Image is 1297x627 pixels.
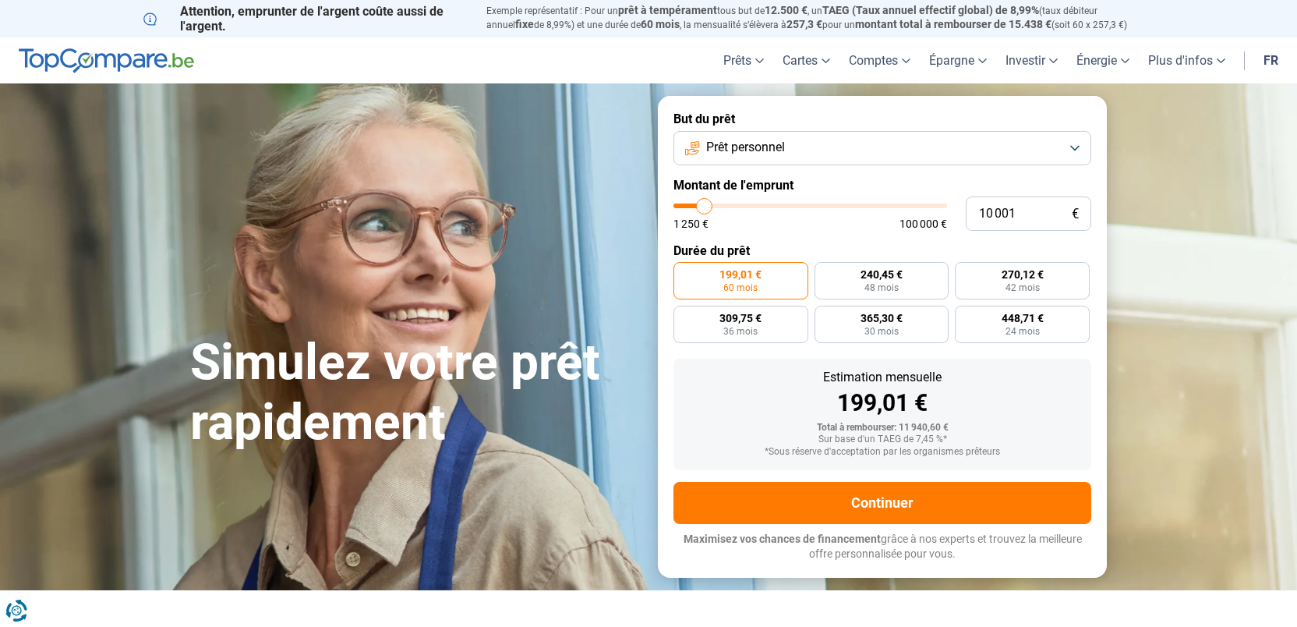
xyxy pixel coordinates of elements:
span: Prêt personnel [706,139,785,156]
span: fixe [515,18,534,30]
h1: Simulez votre prêt rapidement [190,333,639,453]
img: TopCompare [19,48,194,73]
span: 1 250 € [673,218,709,229]
p: grâce à nos experts et trouvez la meilleure offre personnalisée pour vous. [673,532,1091,562]
span: montant total à rembourser de 15.438 € [855,18,1051,30]
a: Comptes [839,37,920,83]
span: 309,75 € [719,313,762,324]
span: 42 mois [1005,283,1040,292]
span: 270,12 € [1002,269,1044,280]
span: 199,01 € [719,269,762,280]
button: Prêt personnel [673,131,1091,165]
p: Exemple représentatif : Pour un tous but de , un (taux débiteur annuel de 8,99%) et une durée de ... [486,4,1154,32]
span: 36 mois [723,327,758,336]
span: 48 mois [864,283,899,292]
div: 199,01 € [686,391,1079,415]
a: Plus d'infos [1139,37,1235,83]
span: 12.500 € [765,4,808,16]
button: Continuer [673,482,1091,524]
div: Total à rembourser: 11 940,60 € [686,423,1079,434]
span: 100 000 € [899,218,947,229]
span: 257,3 € [786,18,822,30]
a: fr [1254,37,1288,83]
div: Sur base d'un TAEG de 7,45 %* [686,434,1079,445]
a: Énergie [1067,37,1139,83]
a: Investir [996,37,1067,83]
span: 60 mois [641,18,680,30]
span: 60 mois [723,283,758,292]
span: 365,30 € [861,313,903,324]
span: Maximisez vos chances de financement [684,533,881,545]
span: € [1072,207,1079,221]
div: Estimation mensuelle [686,371,1079,384]
span: 448,71 € [1002,313,1044,324]
label: Durée du prêt [673,243,1091,258]
label: Montant de l'emprunt [673,178,1091,193]
a: Épargne [920,37,996,83]
span: 24 mois [1005,327,1040,336]
span: 240,45 € [861,269,903,280]
a: Prêts [714,37,773,83]
span: 30 mois [864,327,899,336]
span: prêt à tempérament [618,4,717,16]
div: *Sous réserve d'acceptation par les organismes prêteurs [686,447,1079,458]
a: Cartes [773,37,839,83]
label: But du prêt [673,112,1091,126]
span: TAEG (Taux annuel effectif global) de 8,99% [822,4,1039,16]
p: Attention, emprunter de l'argent coûte aussi de l'argent. [143,4,468,34]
